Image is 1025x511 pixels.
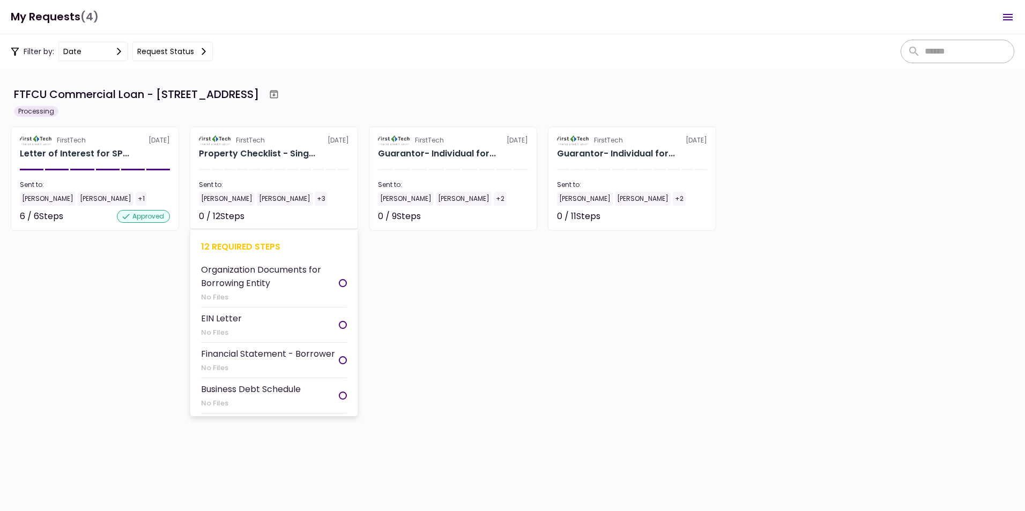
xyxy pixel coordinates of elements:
[199,210,244,223] div: 0 / 12 Steps
[659,210,707,223] div: Not started
[557,147,675,160] div: Guarantor- Individual for SPECIALTY PROPERTIES LLC Scot Halladay
[378,136,411,145] img: Partner logo
[201,398,301,409] div: No Files
[14,86,259,102] div: FTFCU Commercial Loan - [STREET_ADDRESS]
[20,147,129,160] div: Letter of Interest for SPECIALTY PROPERTIES LLC 1151-B Hospital Way Pocatello
[132,42,213,61] button: Request status
[57,136,86,145] div: FirstTech
[557,136,707,145] div: [DATE]
[315,192,328,206] div: +3
[201,327,242,338] div: No Files
[594,136,623,145] div: FirstTech
[264,85,284,104] button: Archive workflow
[117,210,170,223] div: approved
[11,42,213,61] div: Filter by:
[378,180,528,190] div: Sent to:
[20,136,53,145] img: Partner logo
[199,136,232,145] img: Partner logo
[378,192,434,206] div: [PERSON_NAME]
[236,136,265,145] div: FirstTech
[63,46,81,57] div: date
[20,180,170,190] div: Sent to:
[201,382,301,396] div: Business Debt Schedule
[78,192,133,206] div: [PERSON_NAME]
[58,42,128,61] button: date
[494,192,507,206] div: +2
[673,192,686,206] div: +2
[378,136,528,145] div: [DATE]
[480,210,528,223] div: Not started
[11,6,99,28] h1: My Requests
[557,210,600,223] div: 0 / 11 Steps
[201,263,339,290] div: Organization Documents for Borrowing Entity
[80,6,99,28] span: (4)
[199,180,349,190] div: Sent to:
[201,292,339,303] div: No Files
[995,4,1021,30] button: Open menu
[378,147,496,160] div: Guarantor- Individual for SPECIALTY PROPERTIES LLC Charles Eldredge
[557,136,590,145] img: Partner logo
[199,147,315,160] div: Property Checklist - Single Tenant for SPECIALTY PROPERTIES LLC 1151-B Hospital Wy, Pocatello, ID
[257,192,313,206] div: [PERSON_NAME]
[201,240,347,253] div: 12 required steps
[301,210,349,223] div: Not started
[615,192,671,206] div: [PERSON_NAME]
[20,192,76,206] div: [PERSON_NAME]
[199,136,349,145] div: [DATE]
[14,106,58,117] div: Processing
[201,312,242,325] div: EIN Letter
[557,192,613,206] div: [PERSON_NAME]
[436,192,492,206] div: [PERSON_NAME]
[201,347,335,360] div: Financial Statement - Borrower
[199,192,255,206] div: [PERSON_NAME]
[20,136,170,145] div: [DATE]
[201,363,335,373] div: No Files
[20,210,63,223] div: 6 / 6 Steps
[378,210,421,223] div: 0 / 9 Steps
[557,180,707,190] div: Sent to:
[136,192,147,206] div: +1
[415,136,444,145] div: FirstTech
